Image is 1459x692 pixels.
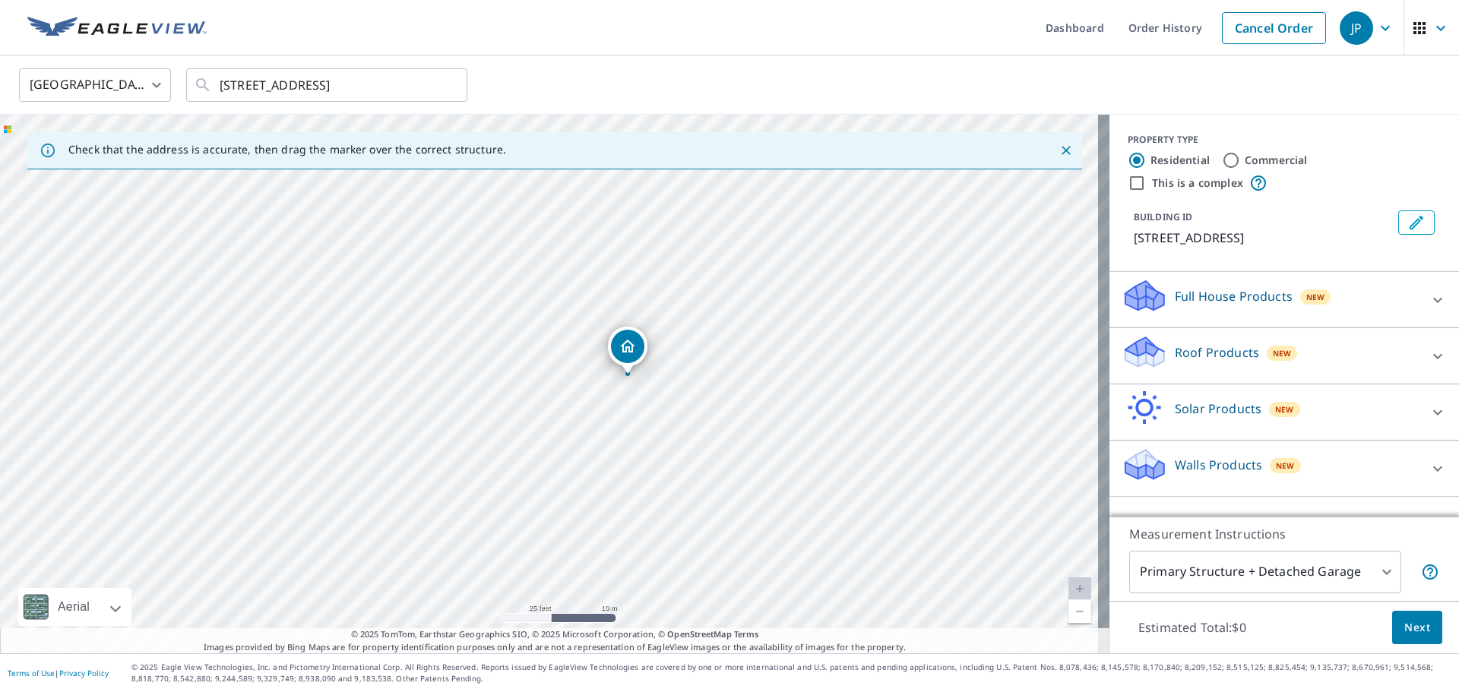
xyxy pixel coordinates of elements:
a: Cancel Order [1222,12,1326,44]
div: Solar ProductsNew [1122,390,1447,434]
button: Edit building 1 [1398,210,1435,235]
p: [STREET_ADDRESS] [1134,229,1392,247]
p: Roof Products [1175,343,1259,362]
a: Privacy Policy [59,668,109,678]
a: Current Level 20, Zoom In Disabled [1068,577,1091,600]
span: New [1306,291,1325,303]
div: JP [1340,11,1373,45]
div: Roof ProductsNew [1122,334,1447,378]
div: Aerial [53,588,94,626]
p: Full House Products [1175,287,1293,305]
img: EV Logo [27,17,207,39]
p: Estimated Total: $0 [1126,611,1258,644]
div: Primary Structure + Detached Garage [1129,551,1401,593]
label: This is a complex [1152,175,1243,191]
p: Check that the address is accurate, then drag the marker over the correct structure. [68,143,506,156]
span: New [1276,460,1295,472]
div: [GEOGRAPHIC_DATA] [19,64,171,106]
input: Search by address or latitude-longitude [220,64,436,106]
a: Terms [734,628,759,640]
a: Current Level 20, Zoom Out [1068,600,1091,623]
label: Commercial [1245,153,1308,168]
button: Next [1392,611,1442,645]
div: Walls ProductsNew [1122,447,1447,490]
div: Dropped pin, building 1, Residential property, 520 High St Baldwin City, KS 66006 [608,327,647,374]
p: | [8,668,109,678]
p: Walls Products [1175,456,1262,474]
div: Full House ProductsNew [1122,278,1447,321]
button: Close [1056,141,1076,160]
a: OpenStreetMap [667,628,731,640]
div: PROPERTY TYPE [1128,133,1441,147]
span: Next [1404,618,1430,637]
p: BUILDING ID [1134,210,1192,223]
p: Measurement Instructions [1129,525,1439,543]
p: © 2025 Eagle View Technologies, Inc. and Pictometry International Corp. All Rights Reserved. Repo... [131,662,1451,684]
label: Residential [1150,153,1210,168]
span: New [1275,403,1294,416]
span: Your report will include the primary structure and a detached garage if one exists. [1421,563,1439,581]
span: New [1273,347,1292,359]
p: Solar Products [1175,400,1261,418]
div: Aerial [18,588,131,626]
a: Terms of Use [8,668,55,678]
span: © 2025 TomTom, Earthstar Geographics SIO, © 2025 Microsoft Corporation, © [351,628,759,641]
